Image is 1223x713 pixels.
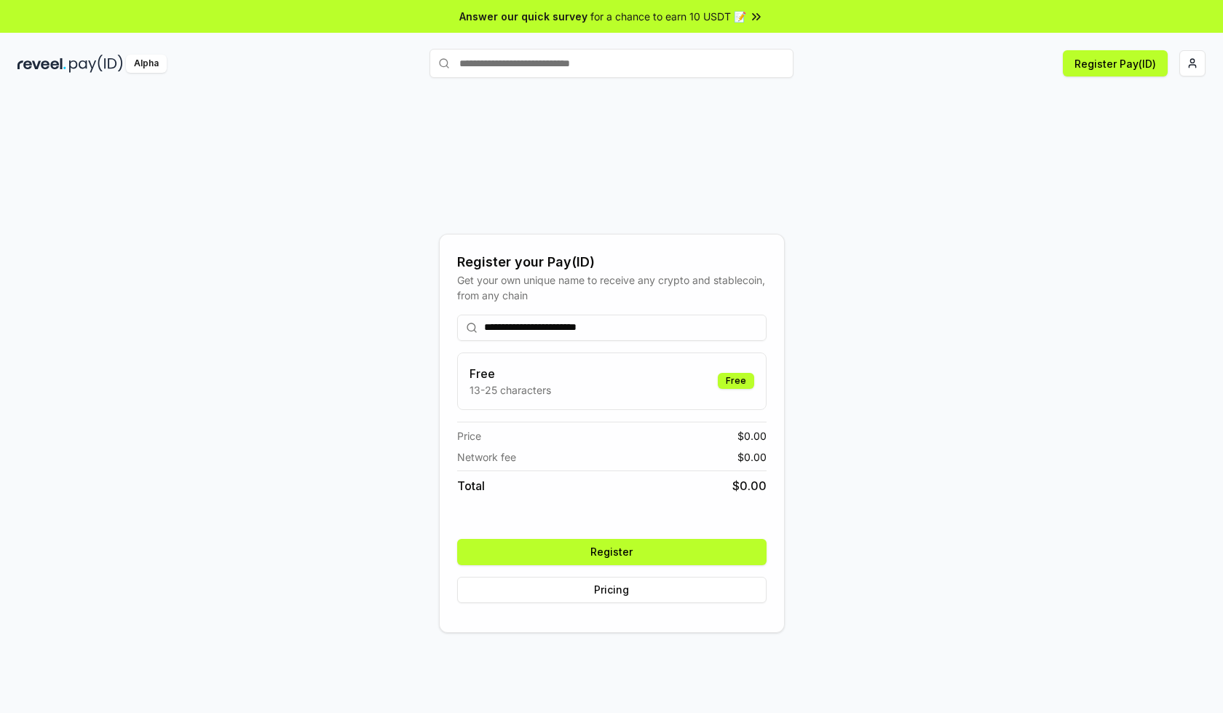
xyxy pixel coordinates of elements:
span: Network fee [457,449,516,465]
div: Register your Pay(ID) [457,252,767,272]
div: Get your own unique name to receive any crypto and stablecoin, from any chain [457,272,767,303]
p: 13-25 characters [470,382,551,398]
span: Total [457,477,485,495]
span: Answer our quick survey [459,9,587,24]
span: for a chance to earn 10 USDT 📝 [590,9,746,24]
button: Register Pay(ID) [1063,50,1168,76]
h3: Free [470,365,551,382]
div: Free [718,373,754,389]
button: Register [457,539,767,565]
img: pay_id [69,55,123,73]
span: Price [457,428,481,444]
button: Pricing [457,577,767,603]
span: $ 0.00 [737,428,767,444]
span: $ 0.00 [732,477,767,495]
div: Alpha [126,55,167,73]
img: reveel_dark [17,55,66,73]
span: $ 0.00 [737,449,767,465]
